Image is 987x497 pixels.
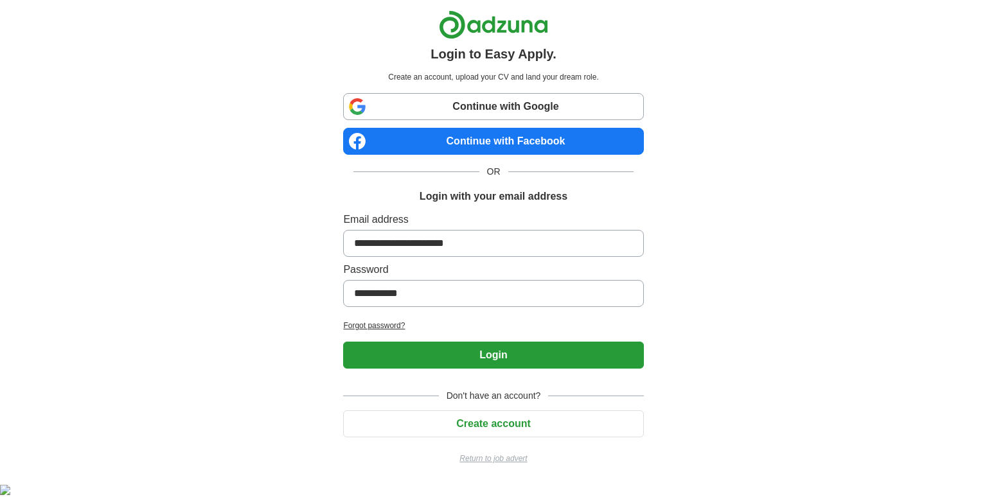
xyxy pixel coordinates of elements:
a: Continue with Facebook [343,128,643,155]
h1: Login with your email address [420,189,567,204]
h1: Login to Easy Apply. [431,44,556,64]
p: Create an account, upload your CV and land your dream role. [346,71,641,83]
label: Password [343,262,643,277]
a: Continue with Google [343,93,643,120]
label: Email address [343,212,643,227]
a: Forgot password? [343,320,643,331]
a: Create account [343,418,643,429]
span: Don't have an account? [439,389,549,403]
button: Create account [343,410,643,437]
img: Adzuna logo [439,10,548,39]
button: Login [343,342,643,369]
a: Return to job advert [343,453,643,464]
span: OR [479,165,508,179]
